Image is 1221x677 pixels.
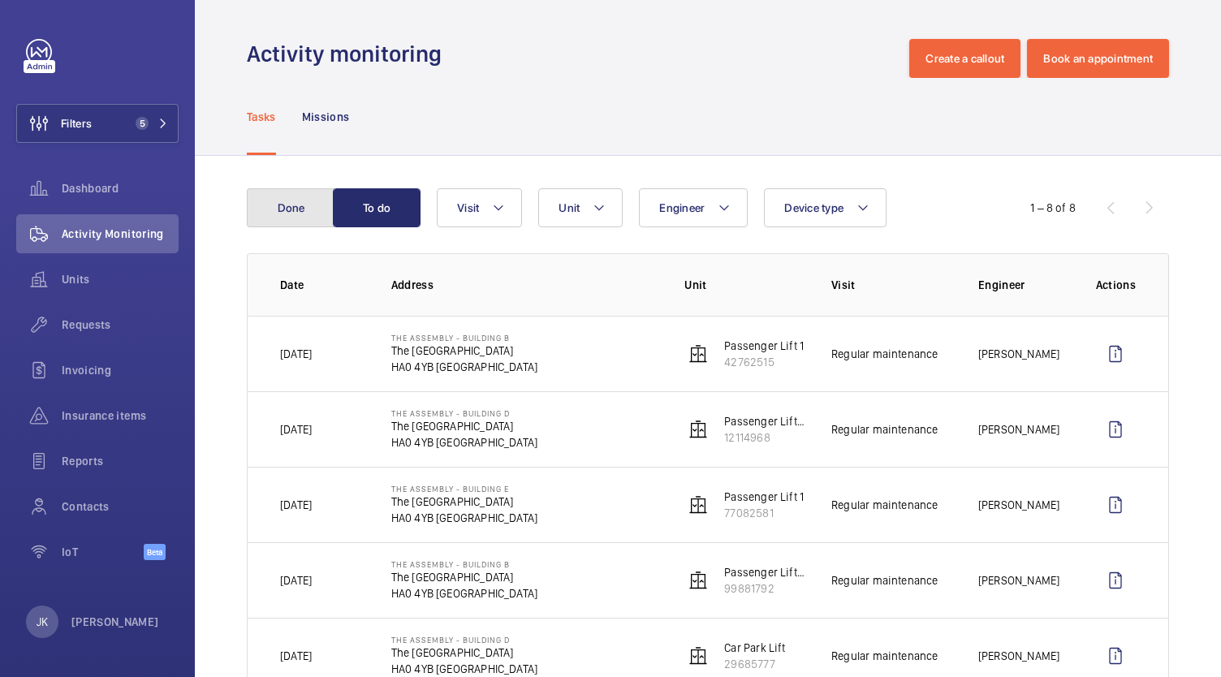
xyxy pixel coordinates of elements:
[978,648,1059,664] p: [PERSON_NAME]
[62,498,179,515] span: Contacts
[62,362,179,378] span: Invoicing
[391,434,538,451] p: HA0 4YB [GEOGRAPHIC_DATA]
[831,277,952,293] p: Visit
[247,188,334,227] button: Done
[1096,277,1136,293] p: Actions
[688,344,708,364] img: elevator.svg
[688,646,708,666] img: elevator.svg
[1030,200,1076,216] div: 1 – 8 of 8
[247,109,276,125] p: Tasks
[280,346,312,362] p: [DATE]
[280,277,365,293] p: Date
[302,109,350,125] p: Missions
[280,421,312,438] p: [DATE]
[538,188,623,227] button: Unit
[437,188,522,227] button: Visit
[724,640,785,656] p: Car Park Lift
[457,201,479,214] span: Visit
[71,614,159,630] p: [PERSON_NAME]
[247,39,451,69] h1: Activity monitoring
[61,115,92,132] span: Filters
[831,346,938,362] p: Regular maintenance
[684,277,805,293] p: Unit
[280,497,312,513] p: [DATE]
[62,544,144,560] span: IoT
[391,484,538,494] p: The Assembly - Building E
[724,564,805,580] p: Passenger Lift 2
[280,648,312,664] p: [DATE]
[764,188,887,227] button: Device type
[37,614,48,630] p: JK
[391,418,538,434] p: The [GEOGRAPHIC_DATA]
[831,648,938,664] p: Regular maintenance
[978,572,1059,589] p: [PERSON_NAME]
[978,346,1059,362] p: [PERSON_NAME]
[62,180,179,196] span: Dashboard
[391,277,659,293] p: Address
[62,407,179,424] span: Insurance items
[391,343,538,359] p: The [GEOGRAPHIC_DATA]
[136,117,149,130] span: 5
[391,359,538,375] p: HA0 4YB [GEOGRAPHIC_DATA]
[784,201,843,214] span: Device type
[831,421,938,438] p: Regular maintenance
[724,354,804,370] p: 42762515
[62,271,179,287] span: Units
[724,338,804,354] p: Passenger Lift 1
[909,39,1020,78] button: Create a callout
[724,580,805,597] p: 99881792
[724,413,805,429] p: Passenger Lift 1 Block D
[688,571,708,590] img: elevator.svg
[62,226,179,242] span: Activity Monitoring
[391,333,538,343] p: The Assembly - Building B
[391,585,538,602] p: HA0 4YB [GEOGRAPHIC_DATA]
[144,544,166,560] span: Beta
[391,569,538,585] p: The [GEOGRAPHIC_DATA]
[391,494,538,510] p: The [GEOGRAPHIC_DATA]
[391,661,538,677] p: HA0 4YB [GEOGRAPHIC_DATA]
[688,495,708,515] img: elevator.svg
[978,497,1059,513] p: [PERSON_NAME]
[62,453,179,469] span: Reports
[62,317,179,333] span: Requests
[391,510,538,526] p: HA0 4YB [GEOGRAPHIC_DATA]
[978,421,1059,438] p: [PERSON_NAME]
[391,408,538,418] p: The Assembly - Building D
[639,188,748,227] button: Engineer
[724,656,785,672] p: 29685777
[724,505,804,521] p: 77082581
[831,497,938,513] p: Regular maintenance
[1027,39,1169,78] button: Book an appointment
[978,277,1070,293] p: Engineer
[280,572,312,589] p: [DATE]
[831,572,938,589] p: Regular maintenance
[391,635,538,645] p: The Assembly - Building D
[724,489,804,505] p: Passenger Lift 1
[391,559,538,569] p: The Assembly - Building B
[688,420,708,439] img: elevator.svg
[559,201,580,214] span: Unit
[333,188,421,227] button: To do
[391,645,538,661] p: The [GEOGRAPHIC_DATA]
[16,104,179,143] button: Filters5
[724,429,805,446] p: 12114968
[659,201,705,214] span: Engineer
